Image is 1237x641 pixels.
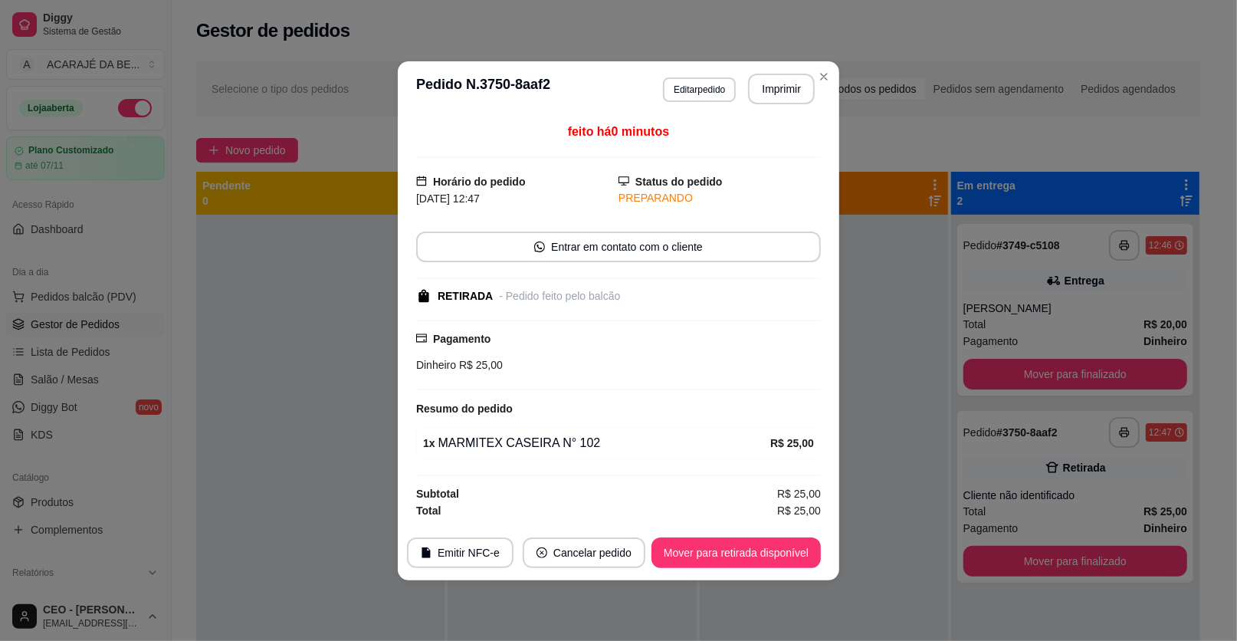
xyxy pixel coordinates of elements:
strong: Resumo do pedido [416,403,513,415]
div: RETIRADA [438,288,493,304]
button: fileEmitir NFC-e [407,537,514,568]
span: feito há 0 minutos [568,125,669,138]
button: close-circleCancelar pedido [523,537,645,568]
button: Editarpedido [663,77,736,102]
span: Dinheiro [416,359,456,371]
span: R$ 25,00 [456,359,503,371]
button: Mover para retirada disponível [651,537,821,568]
div: MARMITEX CASEIRA N° 102 [423,434,770,452]
h3: Pedido N. 3750-8aaf2 [416,74,550,104]
strong: Total [416,505,441,517]
span: file [421,547,431,558]
button: whats-appEntrar em contato com o cliente [416,232,821,262]
div: PREPARANDO [618,190,821,206]
span: calendar [416,176,427,186]
span: R$ 25,00 [777,502,821,519]
span: credit-card [416,333,427,344]
button: Close [812,64,836,89]
strong: 1 x [423,437,435,449]
span: [DATE] 12:47 [416,192,480,205]
strong: Status do pedido [635,176,723,188]
span: desktop [618,176,629,186]
strong: Horário do pedido [433,176,526,188]
strong: R$ 25,00 [770,437,814,449]
strong: Pagamento [433,333,491,345]
span: R$ 25,00 [777,485,821,502]
div: - Pedido feito pelo balcão [499,288,620,304]
strong: Subtotal [416,488,459,500]
button: Imprimir [748,74,815,104]
span: close-circle [536,547,547,558]
span: whats-app [534,242,545,252]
